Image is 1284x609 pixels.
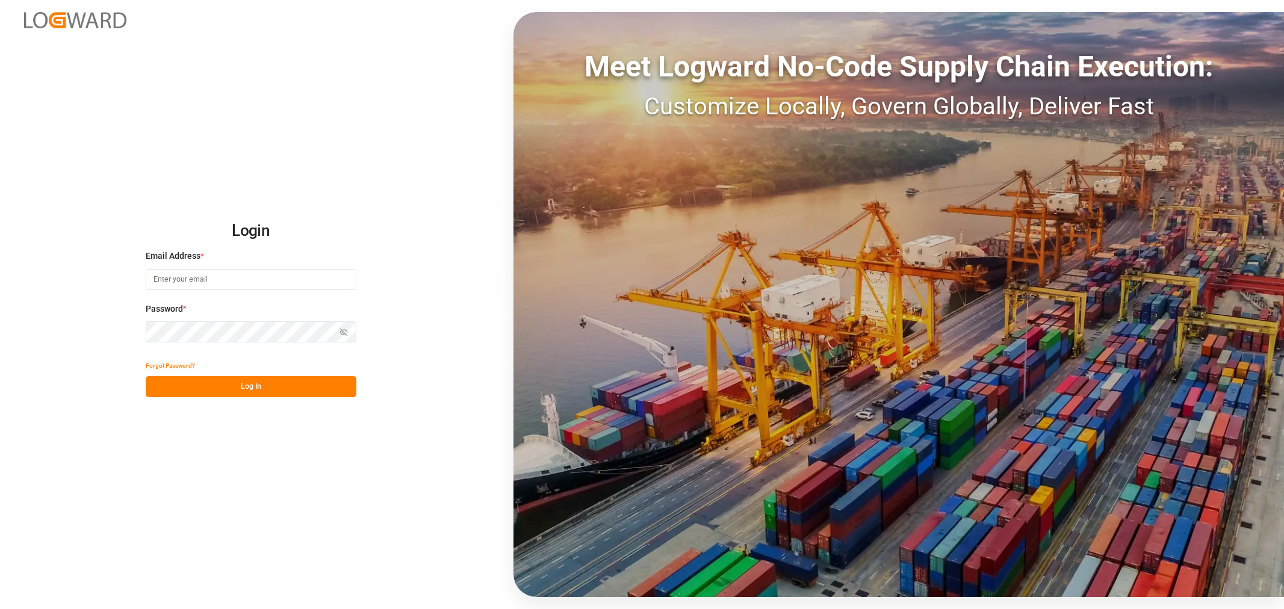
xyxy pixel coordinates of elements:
[24,12,126,28] img: Logward_new_orange.png
[146,376,356,397] button: Log In
[146,355,195,376] button: Forgot Password?
[146,212,356,250] h2: Login
[513,88,1284,125] div: Customize Locally, Govern Globally, Deliver Fast
[146,303,183,315] span: Password
[146,250,200,262] span: Email Address
[513,45,1284,88] div: Meet Logward No-Code Supply Chain Execution:
[146,269,356,290] input: Enter your email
